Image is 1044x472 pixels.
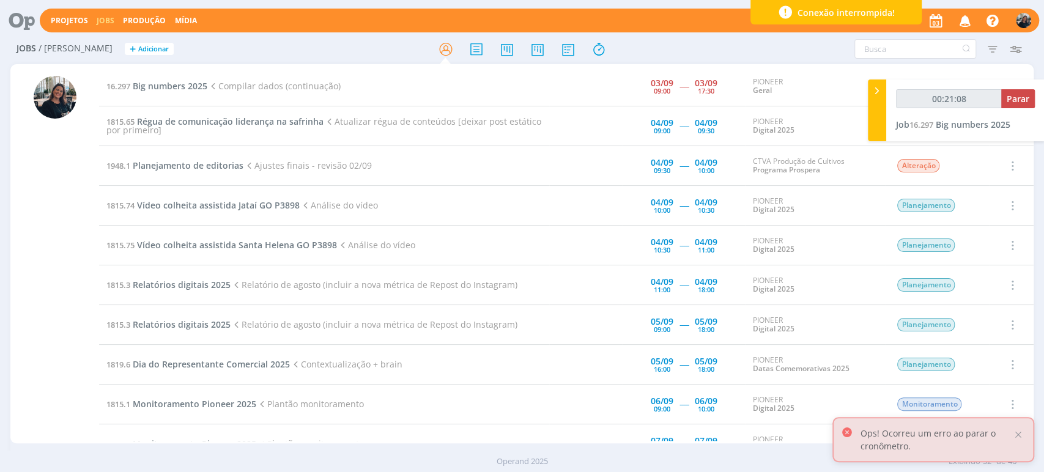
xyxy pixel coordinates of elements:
div: 03/09 [651,79,673,87]
div: 04/09 [695,198,717,207]
span: 16.297 [909,119,933,130]
span: Adicionar [138,45,169,53]
button: Jobs [93,16,118,26]
button: Parar [1001,89,1035,108]
span: Relatórios digitais 2025 [133,319,231,330]
span: ----- [679,160,689,171]
span: ----- [679,239,689,251]
span: Conexão interrompida! [798,6,895,19]
div: 16:00 [654,366,670,372]
div: 10:30 [698,207,714,213]
div: 10:00 [698,167,714,174]
span: 1815.1 [106,438,130,449]
div: PIONEER [752,117,878,135]
div: PIONEER [752,396,878,413]
span: Régua de comunicação liderança na safrinha [137,116,324,127]
div: 05/09 [695,357,717,366]
div: 05/09 [695,317,717,326]
span: Relatório de agosto (incluir a nova métrica de Repost do Instagram) [231,319,517,330]
div: 07/09 [695,437,717,445]
div: 09:30 [654,167,670,174]
a: Job16.297Big numbers 2025 [896,119,1010,130]
div: 04/09 [695,119,717,127]
img: M [1016,13,1031,28]
div: 09:00 [654,405,670,412]
span: 1815.75 [106,240,135,251]
a: 1815.3Relatórios digitais 2025 [106,319,231,330]
a: Mídia [175,15,197,26]
div: PIONEER [752,78,878,95]
span: / [PERSON_NAME] [39,43,113,54]
span: 1815.3 [106,319,130,330]
span: Atualizar régua de conteúdos [deixar post estático por primeiro] [106,116,541,136]
div: 05/09 [651,317,673,326]
a: 1815.65Régua de comunicação liderança na safrinha [106,116,324,127]
span: ----- [679,438,689,449]
span: Planejamento [897,238,955,252]
a: Programa Prospera [752,164,820,175]
span: + [130,43,136,56]
a: Produção [123,15,166,26]
a: Geral [752,85,771,95]
input: Busca [854,39,976,59]
a: 1819.6Dia do Representante Comercial 2025 [106,358,290,370]
div: 04/09 [651,238,673,246]
div: 04/09 [651,158,673,167]
div: 04/09 [695,158,717,167]
span: ----- [679,398,689,410]
a: 1815.1Monitoramento Pioneer 2025 [106,438,256,449]
img: M [34,76,76,119]
span: ----- [679,279,689,290]
p: Ops! Ocorreu um erro ao parar o cronômetro. [861,427,1012,452]
div: 04/09 [651,278,673,286]
button: Projetos [47,16,92,26]
span: Plantão monitoramento [256,438,364,449]
div: 06/09 [695,397,717,405]
span: 1815.65 [106,116,135,127]
span: ----- [679,120,689,131]
span: Vídeo colheita assistida Santa Helena GO P3898 [137,239,337,251]
div: 11:00 [654,286,670,293]
div: 10:00 [654,207,670,213]
span: Relatórios digitais 2025 [133,279,231,290]
div: 09:30 [698,127,714,134]
a: Digital 2025 [752,403,794,413]
a: Digital 2025 [752,323,794,334]
span: ----- [679,319,689,330]
a: 16.297Big numbers 2025 [106,80,207,92]
button: Produção [119,16,169,26]
span: Monitoramento Pioneer 2025 [133,398,256,410]
span: Contextualização + brain [290,358,402,370]
span: Compilar dados (continuação) [207,80,341,92]
div: 09:00 [654,127,670,134]
div: 09:00 [654,326,670,333]
div: 11:00 [698,246,714,253]
button: Mídia [171,16,201,26]
span: ----- [679,80,689,92]
div: 18:00 [698,286,714,293]
div: 04/09 [651,198,673,207]
span: Jobs [17,43,36,54]
span: 1815.74 [106,200,135,211]
div: 10:00 [698,405,714,412]
span: ----- [679,358,689,370]
div: 10:30 [654,246,670,253]
div: 17:30 [698,87,714,94]
span: Monitoramento Pioneer 2025 [133,438,256,449]
button: +Adicionar [125,43,174,56]
span: Alteração [897,159,939,172]
span: Relatório de agosto (incluir a nova métrica de Repost do Instagram) [231,279,517,290]
a: Jobs [97,15,114,26]
span: Ajustes finais - revisão 02/09 [243,160,372,171]
span: Parar [1007,93,1029,105]
div: PIONEER [752,435,878,453]
div: PIONEER [752,237,878,254]
div: 06/09 [651,397,673,405]
span: Planejamento [897,278,955,292]
span: Monitoramento [897,397,961,411]
span: Vídeo colheita assistida Jataí GO P3898 [137,199,300,211]
a: Digital 2025 [752,204,794,215]
a: 1815.3Relatórios digitais 2025 [106,279,231,290]
div: 05/09 [651,357,673,366]
div: CTVA Produção de Cultivos [752,157,878,175]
